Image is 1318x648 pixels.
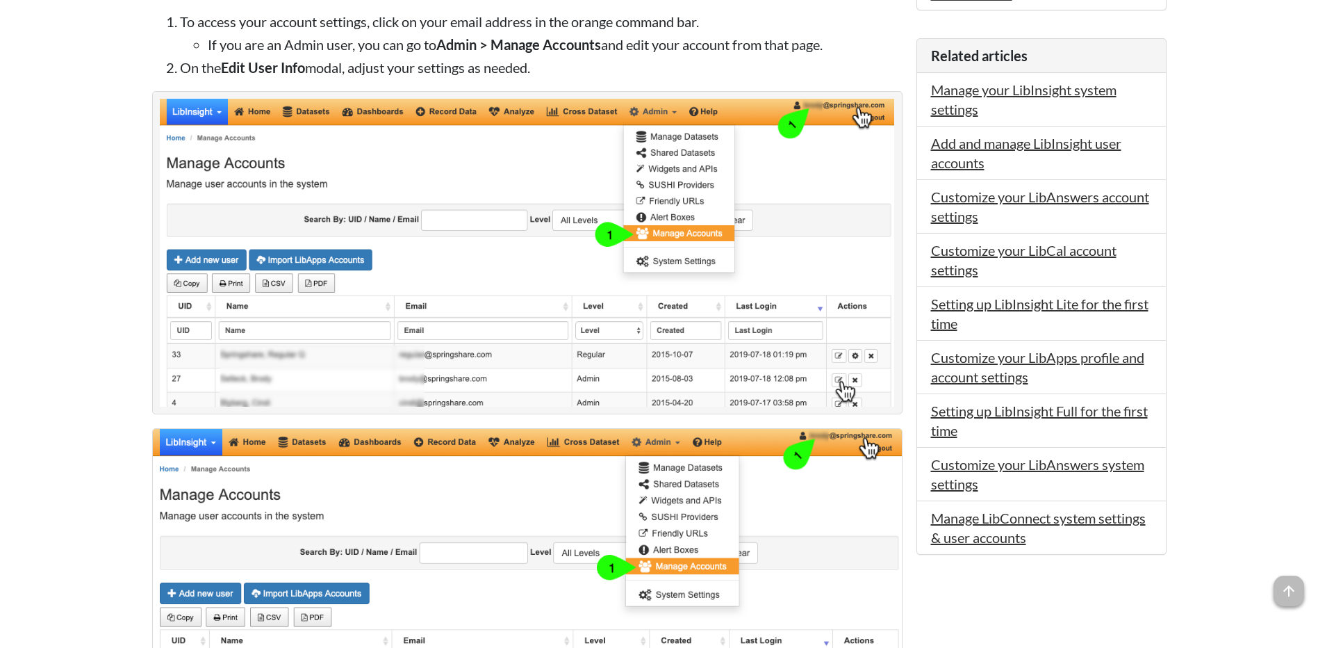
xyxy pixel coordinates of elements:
span: arrow_upward [1274,576,1304,606]
strong: Admin > Manage Accounts [436,36,601,53]
span: Related articles [931,47,1028,64]
li: If you are an Admin user, you can go to and edit your account from that page. [208,35,903,54]
li: To access your account settings, click on your email address in the orange command bar. [180,12,903,54]
a: Customize your LibApps profile and account settings [931,349,1144,385]
img: access your LibInsight account settings [160,99,895,407]
a: arrow_upward [1274,577,1304,594]
a: Customize your LibAnswers system settings [931,456,1144,492]
a: Manage LibConnect system settings & user accounts [931,510,1146,546]
a: Add and manage LibInsight user accounts [931,135,1121,171]
li: On the modal, adjust your settings as needed. [180,58,903,77]
a: Setting up LibInsight Lite for the first time [931,295,1148,332]
a: Manage your LibInsight system settings [931,81,1117,118]
a: Customize your LibCal account settings [931,242,1117,278]
a: Customize your LibAnswers account settings [931,188,1149,225]
strong: Edit User Info [221,59,305,76]
a: Setting up LibInsight Full for the first time [931,403,1148,439]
